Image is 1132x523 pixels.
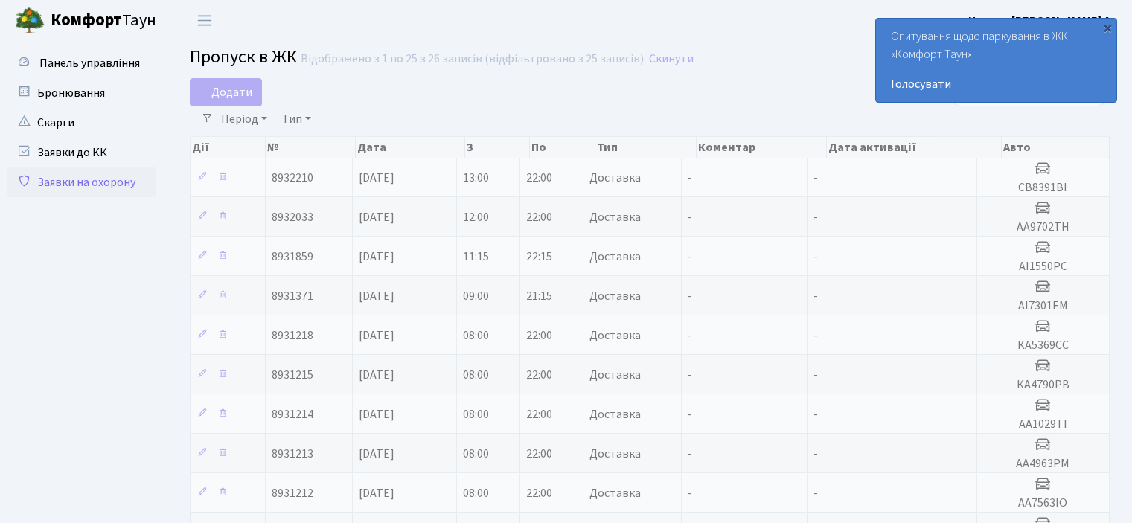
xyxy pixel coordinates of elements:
span: - [813,406,818,423]
span: [DATE] [359,288,394,304]
span: 22:00 [526,485,552,501]
span: [DATE] [359,248,394,265]
span: 8931859 [272,248,313,265]
span: 8931215 [272,367,313,383]
th: Дата [356,137,465,158]
span: 08:00 [463,327,489,344]
span: 8931213 [272,446,313,462]
span: - [688,170,692,186]
span: [DATE] [359,446,394,462]
h5: АІ7301ЕМ [983,299,1103,313]
span: Таун [51,8,156,33]
span: 21:15 [526,288,552,304]
span: Доставка [589,211,641,223]
span: - [813,367,818,383]
span: 22:00 [526,209,552,225]
span: 13:00 [463,170,489,186]
span: 8932033 [272,209,313,225]
span: 08:00 [463,367,489,383]
span: 22:15 [526,248,552,265]
span: Доставка [589,330,641,341]
span: [DATE] [359,327,394,344]
a: Період [215,106,273,132]
span: - [688,209,692,225]
h5: АА7563ІО [983,496,1103,510]
h5: АІ1550РС [983,260,1103,274]
span: Доставка [589,369,641,381]
a: Заявки до КК [7,138,156,167]
a: Бронювання [7,78,156,108]
span: - [688,446,692,462]
span: Доставка [589,408,641,420]
a: Цитрус [PERSON_NAME] А. [968,12,1114,30]
span: Пропуск в ЖК [190,44,297,70]
th: Тип [595,137,697,158]
span: Доставка [589,172,641,184]
span: 22:00 [526,446,552,462]
span: - [813,170,818,186]
h5: КА4790РВ [983,378,1103,392]
button: Переключити навігацію [186,8,223,33]
span: - [688,406,692,423]
a: Скарги [7,108,156,138]
h5: КА5369СС [983,338,1103,353]
th: Авто [1002,137,1110,158]
span: Доставка [589,487,641,499]
span: Доставка [589,448,641,460]
a: Тип [276,106,317,132]
span: [DATE] [359,367,394,383]
span: 8932210 [272,170,313,186]
span: 8931214 [272,406,313,423]
span: 09:00 [463,288,489,304]
span: - [688,367,692,383]
span: [DATE] [359,485,394,501]
span: - [688,485,692,501]
b: Комфорт [51,8,122,32]
span: [DATE] [359,209,394,225]
span: 11:15 [463,248,489,265]
th: Коментар [697,137,826,158]
th: Дії [191,137,266,158]
h5: АА1029ТІ [983,417,1103,431]
span: Доставка [589,290,641,302]
span: [DATE] [359,406,394,423]
th: Дата активації [827,137,1002,158]
span: 8931212 [272,485,313,501]
span: 08:00 [463,485,489,501]
div: × [1100,20,1115,35]
span: - [813,209,818,225]
th: № [266,137,356,158]
span: - [813,485,818,501]
span: [DATE] [359,170,394,186]
span: 08:00 [463,406,489,423]
a: Заявки на охорону [7,167,156,197]
span: - [688,327,692,344]
span: Панель управління [39,55,140,71]
div: Опитування щодо паркування в ЖК «Комфорт Таун» [876,19,1116,102]
h5: АА4963РМ [983,457,1103,471]
img: logo.png [15,6,45,36]
span: 22:00 [526,327,552,344]
span: - [688,288,692,304]
span: Додати [199,84,252,100]
span: 08:00 [463,446,489,462]
b: Цитрус [PERSON_NAME] А. [968,13,1114,29]
h5: АА9702ТН [983,220,1103,234]
th: З [465,137,530,158]
h5: СВ8391ВІ [983,181,1103,195]
th: По [530,137,595,158]
span: 22:00 [526,170,552,186]
div: Відображено з 1 по 25 з 26 записів (відфільтровано з 25 записів). [301,52,646,66]
a: Скинути [649,52,694,66]
span: - [688,248,692,265]
span: 12:00 [463,209,489,225]
span: 8931371 [272,288,313,304]
span: 22:00 [526,367,552,383]
span: 22:00 [526,406,552,423]
span: - [813,288,818,304]
span: Доставка [589,251,641,263]
span: - [813,446,818,462]
span: - [813,248,818,265]
span: 8931218 [272,327,313,344]
a: Голосувати [891,75,1101,93]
